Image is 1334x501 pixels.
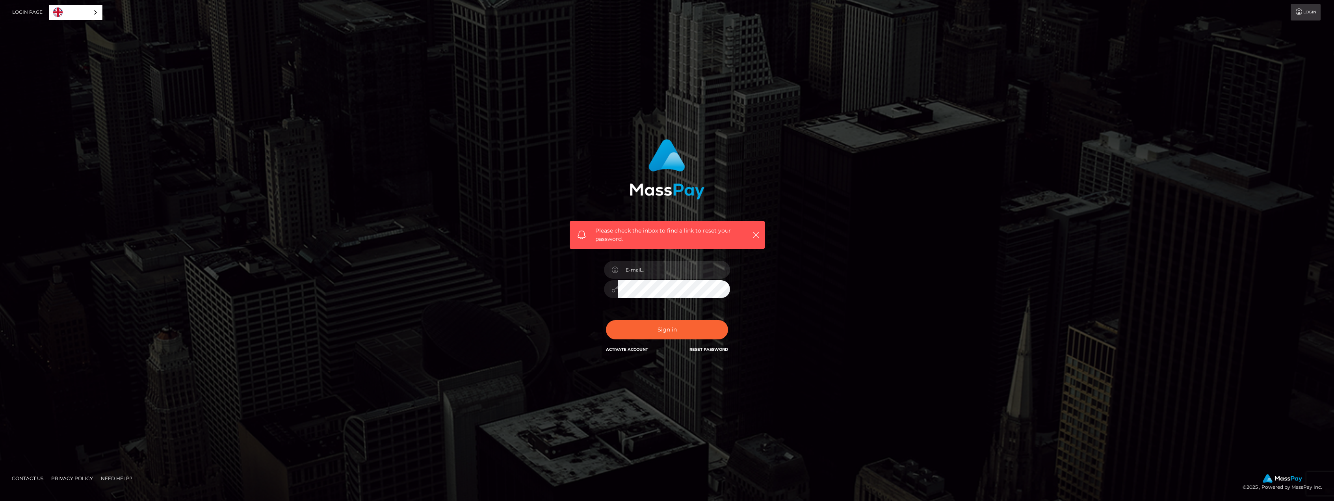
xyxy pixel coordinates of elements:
img: MassPay Login [630,139,704,199]
a: Login Page [12,4,43,20]
input: E-mail... [618,261,730,279]
img: MassPay [1263,474,1302,483]
aside: Language selected: English [49,5,102,20]
div: Language [49,5,102,20]
a: Privacy Policy [48,472,96,484]
button: Sign in [606,320,728,339]
a: Login [1291,4,1321,20]
div: © 2025 , Powered by MassPay Inc. [1243,474,1328,492]
a: Need Help? [98,472,136,484]
a: Activate Account [606,347,648,352]
span: Please check the inbox to find a link to reset your password. [595,227,739,243]
a: English [49,5,102,20]
a: Contact Us [9,472,46,484]
a: Reset Password [689,347,728,352]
